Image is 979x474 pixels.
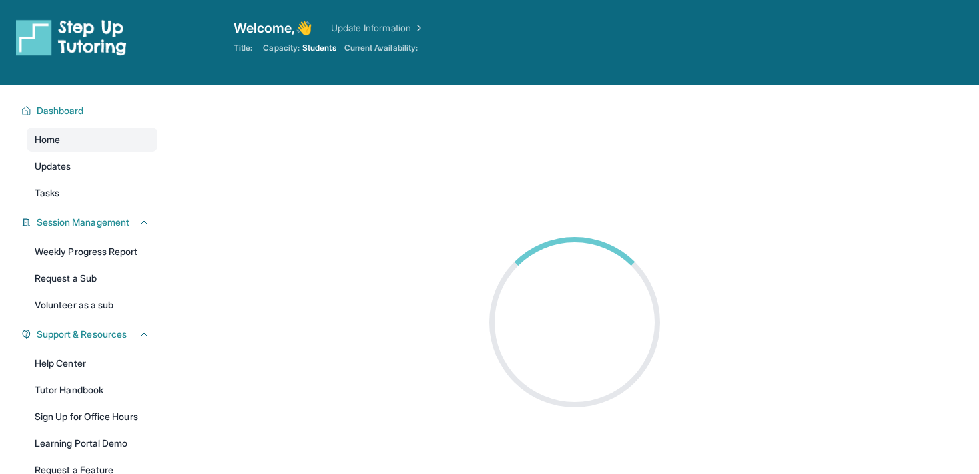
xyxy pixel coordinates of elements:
button: Support & Resources [31,328,149,341]
a: Learning Portal Demo [27,431,157,455]
span: Welcome, 👋 [234,19,312,37]
a: Update Information [331,21,424,35]
img: Chevron Right [411,21,424,35]
span: Students [302,43,336,53]
a: Help Center [27,352,157,375]
span: Session Management [37,216,129,229]
span: Home [35,133,60,146]
button: Dashboard [31,104,149,117]
span: Current Availability: [344,43,418,53]
a: Updates [27,154,157,178]
img: logo [16,19,127,56]
a: Sign Up for Office Hours [27,405,157,429]
a: Home [27,128,157,152]
a: Request a Sub [27,266,157,290]
a: Volunteer as a sub [27,293,157,317]
a: Tasks [27,181,157,205]
span: Capacity: [263,43,300,53]
span: Support & Resources [37,328,127,341]
span: Title: [234,43,252,53]
span: Updates [35,160,71,173]
a: Tutor Handbook [27,378,157,402]
span: Dashboard [37,104,84,117]
button: Session Management [31,216,149,229]
span: Tasks [35,186,59,200]
a: Weekly Progress Report [27,240,157,264]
